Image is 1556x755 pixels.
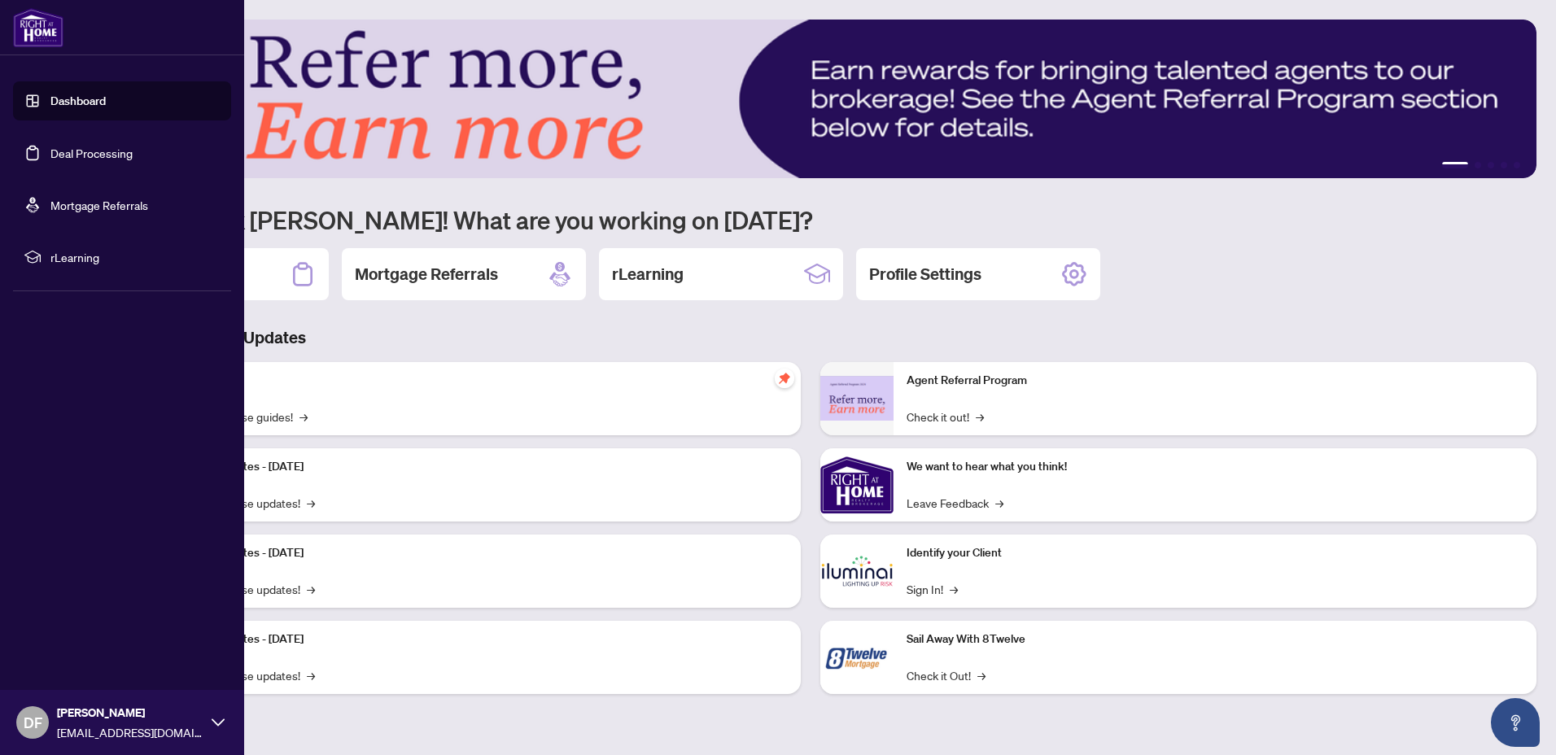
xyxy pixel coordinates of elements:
a: Dashboard [50,94,106,108]
p: Agent Referral Program [907,372,1523,390]
span: DF [24,711,42,734]
span: → [307,494,315,512]
button: 2 [1475,162,1481,168]
span: [PERSON_NAME] [57,704,203,722]
h2: rLearning [612,263,684,286]
p: Platform Updates - [DATE] [171,544,788,562]
a: Leave Feedback→ [907,494,1003,512]
span: → [307,666,315,684]
button: Open asap [1491,698,1540,747]
button: 1 [1442,162,1468,168]
img: Identify your Client [820,535,894,608]
h2: Profile Settings [869,263,981,286]
span: → [950,580,958,598]
p: Sail Away With 8Twelve [907,631,1523,648]
span: pushpin [775,369,794,388]
p: We want to hear what you think! [907,458,1523,476]
button: 3 [1488,162,1494,168]
a: Sign In!→ [907,580,958,598]
p: Platform Updates - [DATE] [171,631,788,648]
span: → [977,666,986,684]
img: We want to hear what you think! [820,448,894,522]
p: Self-Help [171,372,788,390]
p: Platform Updates - [DATE] [171,458,788,476]
button: 4 [1501,162,1507,168]
span: → [976,408,984,426]
span: → [299,408,308,426]
a: Deal Processing [50,146,133,160]
a: Check it Out!→ [907,666,986,684]
button: 5 [1514,162,1520,168]
h2: Mortgage Referrals [355,263,498,286]
a: Mortgage Referrals [50,198,148,212]
span: → [995,494,1003,512]
img: Agent Referral Program [820,376,894,421]
img: Sail Away With 8Twelve [820,621,894,694]
a: Check it out!→ [907,408,984,426]
span: [EMAIL_ADDRESS][DOMAIN_NAME] [57,723,203,741]
img: Slide 0 [85,20,1536,178]
img: logo [13,8,63,47]
span: rLearning [50,248,220,266]
span: → [307,580,315,598]
h3: Brokerage & Industry Updates [85,326,1536,349]
h1: Welcome back [PERSON_NAME]! What are you working on [DATE]? [85,204,1536,235]
p: Identify your Client [907,544,1523,562]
